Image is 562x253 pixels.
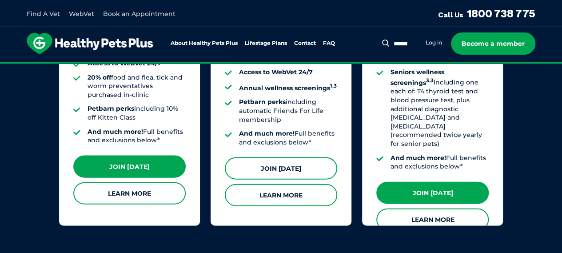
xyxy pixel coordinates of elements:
[391,154,446,162] strong: And much more!
[171,40,238,46] a: About Healthy Pets Plus
[88,128,186,145] li: Full benefits and exclusions below*
[225,184,337,206] a: Learn More
[294,40,316,46] a: Contact
[27,10,60,18] a: Find A Vet
[239,129,337,147] li: Full benefits and exclusions below*
[239,84,337,92] strong: Annual wellness screenings
[73,156,186,178] a: Join [DATE]
[426,39,442,46] a: Log in
[438,7,535,20] a: Call Us1800 738 775
[451,32,535,55] a: Become a member
[88,104,134,112] strong: Petbarn perks
[245,40,287,46] a: Lifestage Plans
[225,157,337,180] a: Join [DATE]
[391,68,489,149] li: Including one each of: T4 thyroid test and blood pressure test, plus additional diagnostic [MEDIC...
[239,98,286,106] strong: Petbarn perks
[88,104,186,122] li: including 10% off Kitten Class
[376,209,489,231] a: Learn More
[115,62,447,70] span: Proactive, preventative wellness program designed to keep your pet healthier and happier for longer
[391,68,444,87] strong: Seniors wellness screenings
[330,83,337,89] sup: 1.3
[239,68,313,76] strong: Access to WebVet 24/7
[69,10,94,18] a: WebVet
[426,77,434,84] sup: 3.3
[239,98,337,124] li: including automatic Friends For Life membership
[380,39,391,48] button: Search
[323,40,335,46] a: FAQ
[391,154,489,171] li: Full benefits and exclusions below*
[88,73,111,81] strong: 20% off
[73,182,186,205] a: Learn More
[88,73,186,100] li: food and flea, tick and worm preventatives purchased in-clinic
[239,129,295,137] strong: And much more!
[376,182,489,204] a: Join [DATE]
[438,10,463,19] span: Call Us
[103,10,175,18] a: Book an Appointment
[88,128,143,136] strong: And much more!
[27,33,153,54] img: hpp-logo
